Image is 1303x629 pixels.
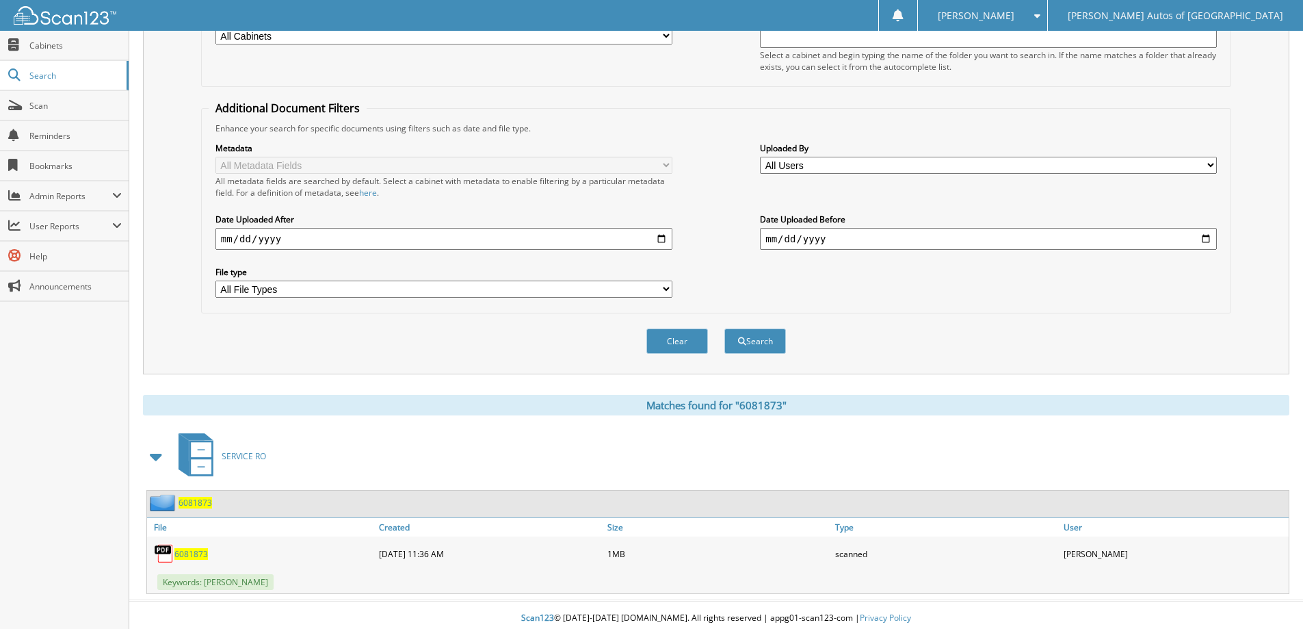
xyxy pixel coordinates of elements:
button: Clear [646,329,708,354]
label: Date Uploaded After [215,214,672,225]
label: Uploaded By [760,142,1217,154]
a: User [1060,518,1289,537]
img: PDF.png [154,543,174,564]
label: Date Uploaded Before [760,214,1217,225]
input: start [215,228,672,250]
label: Metadata [215,142,672,154]
span: User Reports [29,220,112,232]
legend: Additional Document Filters [209,101,367,116]
label: File type [215,266,672,278]
div: [PERSON_NAME] [1060,540,1289,567]
div: Select a cabinet and begin typing the name of the folder you want to search in. If the name match... [760,49,1217,73]
a: SERVICE RO [170,429,266,483]
a: Privacy Policy [860,612,911,624]
div: All metadata fields are searched by default. Select a cabinet with metadata to enable filtering b... [215,175,672,198]
span: Search [29,70,120,81]
a: here [359,187,377,198]
button: Search [724,329,786,354]
span: Reminders [29,130,122,142]
span: Help [29,251,122,262]
img: scan123-logo-white.svg [14,6,116,25]
span: [PERSON_NAME] [938,12,1014,20]
a: Size [604,518,832,537]
div: 1MB [604,540,832,567]
a: Type [832,518,1060,537]
div: scanned [832,540,1060,567]
a: Created [376,518,604,537]
span: Cabinets [29,40,122,51]
iframe: Chat Widget [1235,563,1303,629]
span: Bookmarks [29,160,122,172]
a: File [147,518,376,537]
div: Enhance your search for specific documents using filters such as date and file type. [209,123,1224,134]
span: Scan [29,100,122,112]
input: end [760,228,1217,250]
a: 6081873 [174,548,208,560]
div: [DATE] 11:36 AM [376,540,604,567]
a: 6081873 [179,497,212,509]
span: Admin Reports [29,190,112,202]
img: folder2.png [150,494,179,511]
span: Announcements [29,281,122,292]
span: Scan123 [521,612,554,624]
span: SERVICE RO [222,450,266,462]
div: Matches found for "6081873" [143,395,1289,415]
span: Keywords: [PERSON_NAME] [157,574,274,590]
span: [PERSON_NAME] Autos of [GEOGRAPHIC_DATA] [1068,12,1283,20]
